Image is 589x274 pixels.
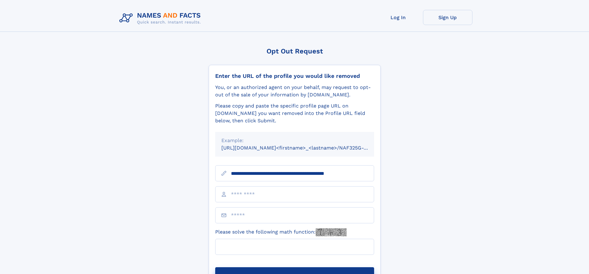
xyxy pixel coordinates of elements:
div: Please copy and paste the specific profile page URL on [DOMAIN_NAME] you want removed into the Pr... [215,102,374,124]
a: Log In [373,10,423,25]
div: You, or an authorized agent on your behalf, may request to opt-out of the sale of your informatio... [215,84,374,99]
div: Opt Out Request [209,47,381,55]
a: Sign Up [423,10,472,25]
img: Logo Names and Facts [117,10,206,27]
small: [URL][DOMAIN_NAME]<firstname>_<lastname>/NAF325G-xxxxxxxx [221,145,386,151]
div: Enter the URL of the profile you would like removed [215,73,374,79]
label: Please solve the following math function: [215,228,347,236]
div: Example: [221,137,368,144]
